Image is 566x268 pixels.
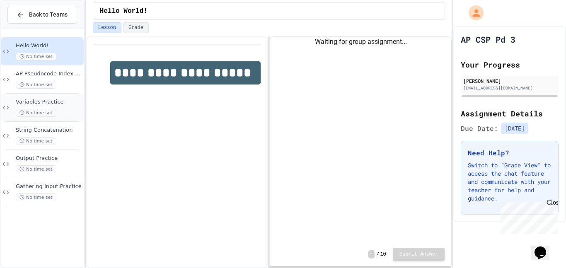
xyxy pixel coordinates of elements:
span: [DATE] [501,123,528,134]
button: Grade [123,22,149,33]
span: Output Practice [16,155,82,162]
span: / [376,251,379,258]
div: Waiting for group assignment... [270,37,451,47]
span: AP Pseudocode Index Card Assignment [16,70,82,77]
iframe: chat widget [497,199,558,234]
span: No time set [16,109,56,117]
div: Chat with us now!Close [3,3,57,53]
span: Hello World! [100,6,148,16]
span: No time set [16,53,56,60]
span: No time set [16,165,56,173]
span: No time set [16,193,56,201]
span: Back to Teams [29,10,68,19]
h2: Assignment Details [461,108,559,119]
div: [PERSON_NAME] [463,77,556,85]
button: Back to Teams [7,6,77,24]
span: Hello World! [16,42,82,49]
span: No time set [16,81,56,89]
span: Gathering Input Practice [16,183,82,190]
button: Submit Answer [393,248,445,261]
span: Submit Answer [399,251,438,258]
div: [EMAIL_ADDRESS][DOMAIN_NAME] [463,85,556,91]
iframe: chat widget [531,235,558,260]
h1: AP CSP Pd 3 [461,34,515,45]
h2: Your Progress [461,59,559,70]
span: 10 [380,251,386,258]
span: - [368,250,375,258]
span: String Concatenation [16,127,82,134]
span: Due Date: [461,123,498,133]
div: My Account [460,3,486,22]
p: Switch to "Grade View" to access the chat feature and communicate with your teacher for help and ... [468,161,551,203]
button: Lesson [93,22,121,33]
span: No time set [16,137,56,145]
h3: Need Help? [468,148,551,158]
span: Variables Practice [16,99,82,106]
